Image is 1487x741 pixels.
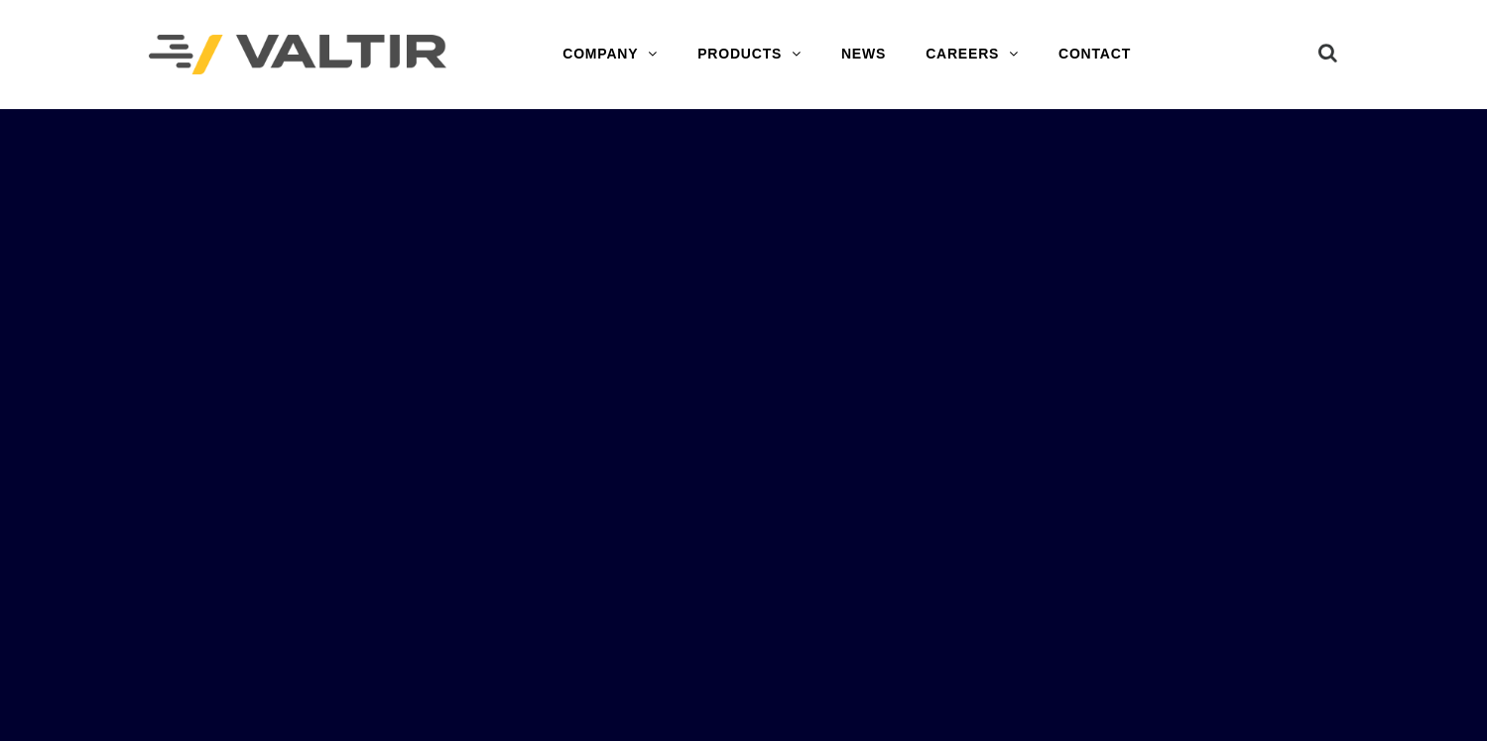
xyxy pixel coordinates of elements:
a: CONTACT [1039,35,1151,74]
a: NEWS [821,35,906,74]
a: CAREERS [906,35,1039,74]
a: COMPANY [543,35,678,74]
img: Valtir [149,35,446,75]
a: PRODUCTS [678,35,821,74]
